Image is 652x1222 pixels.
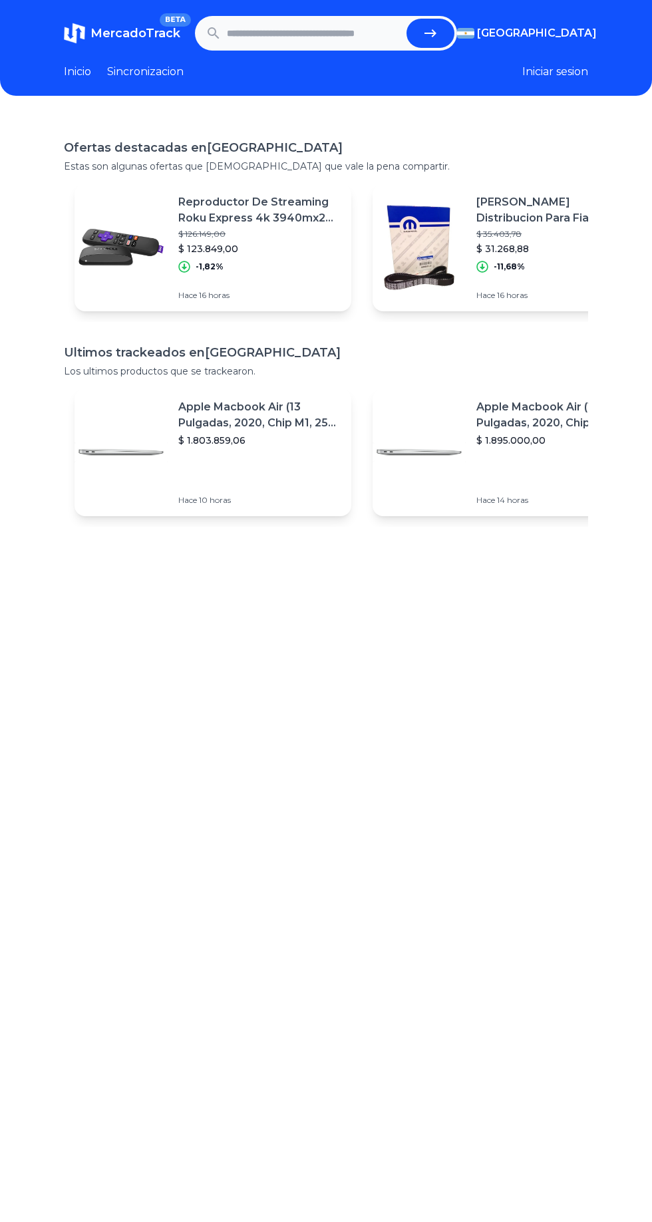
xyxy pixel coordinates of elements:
p: $ 123.849,00 [178,242,341,255]
p: $ 126.149,00 [178,229,341,239]
a: Inicio [64,64,91,80]
img: Featured image [75,406,168,499]
p: Hace 16 horas [178,290,341,301]
p: Reproductor De Streaming Roku Express 4k 3940mx2 1gb Ram [178,194,341,226]
h1: Ofertas destacadas en [GEOGRAPHIC_DATA] [64,138,588,157]
h1: Ultimos trackeados en [GEOGRAPHIC_DATA] [64,343,588,362]
p: [PERSON_NAME] Distribucion Para Fiat Uno/palio/siena 1.3/1.4 Fire [476,194,639,226]
img: Featured image [373,201,466,294]
button: Iniciar sesion [522,64,588,80]
p: Apple Macbook Air (13 Pulgadas, 2020, Chip M1, 256 Gb De Ssd, 8 Gb De Ram) - Plata [476,399,639,431]
a: MercadoTrackBETA [64,23,180,44]
p: $ 35.403,78 [476,229,639,239]
img: Featured image [75,201,168,294]
p: Hace 10 horas [178,495,341,506]
p: Los ultimos productos que se trackearon. [64,365,588,378]
img: MercadoTrack [64,23,85,44]
a: Featured imageApple Macbook Air (13 Pulgadas, 2020, Chip M1, 256 Gb De Ssd, 8 Gb De Ram) - Plata$... [373,388,649,516]
img: Featured image [373,406,466,499]
span: MercadoTrack [90,26,180,41]
p: Hace 16 horas [476,290,639,301]
img: Argentina [457,28,474,39]
a: Featured imageReproductor De Streaming Roku Express 4k 3940mx2 1gb Ram$ 126.149,00$ 123.849,00-1,... [75,184,351,311]
p: $ 1.803.859,06 [178,434,341,447]
p: Apple Macbook Air (13 Pulgadas, 2020, Chip M1, 256 Gb De Ssd, 8 Gb De Ram) - Plata [178,399,341,431]
a: Featured image[PERSON_NAME] Distribucion Para Fiat Uno/palio/siena 1.3/1.4 Fire$ 35.403,78$ 31.26... [373,184,649,311]
span: BETA [160,13,191,27]
p: Estas son algunas ofertas que [DEMOGRAPHIC_DATA] que vale la pena compartir. [64,160,588,173]
p: -1,82% [196,261,224,272]
p: $ 1.895.000,00 [476,434,639,447]
p: -11,68% [494,261,525,272]
p: $ 31.268,88 [476,242,639,255]
span: [GEOGRAPHIC_DATA] [477,25,597,41]
a: Sincronizacion [107,64,184,80]
p: Hace 14 horas [476,495,639,506]
a: Featured imageApple Macbook Air (13 Pulgadas, 2020, Chip M1, 256 Gb De Ssd, 8 Gb De Ram) - Plata$... [75,388,351,516]
button: [GEOGRAPHIC_DATA] [457,25,588,41]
